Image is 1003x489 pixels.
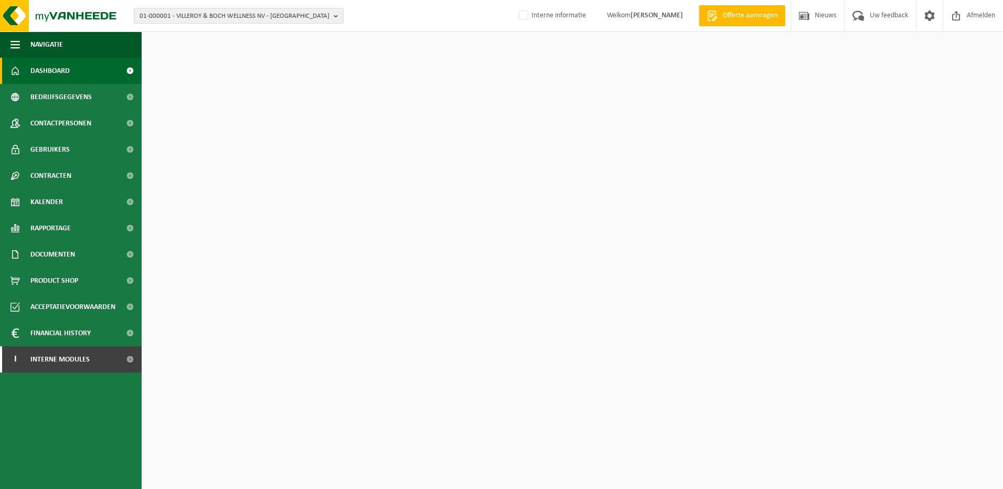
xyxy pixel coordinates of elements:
[631,12,683,19] strong: [PERSON_NAME]
[134,8,344,24] button: 01-000001 - VILLEROY & BOCH WELLNESS NV - [GEOGRAPHIC_DATA]
[30,110,91,136] span: Contactpersonen
[30,241,75,268] span: Documenten
[30,84,92,110] span: Bedrijfsgegevens
[30,31,63,58] span: Navigatie
[720,10,780,21] span: Offerte aanvragen
[30,58,70,84] span: Dashboard
[517,8,586,24] label: Interne informatie
[30,346,90,373] span: Interne modules
[30,215,71,241] span: Rapportage
[699,5,785,26] a: Offerte aanvragen
[10,346,20,373] span: I
[140,8,329,24] span: 01-000001 - VILLEROY & BOCH WELLNESS NV - [GEOGRAPHIC_DATA]
[30,136,70,163] span: Gebruikers
[30,189,63,215] span: Kalender
[30,268,78,294] span: Product Shop
[30,320,91,346] span: Financial History
[30,294,115,320] span: Acceptatievoorwaarden
[30,163,71,189] span: Contracten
